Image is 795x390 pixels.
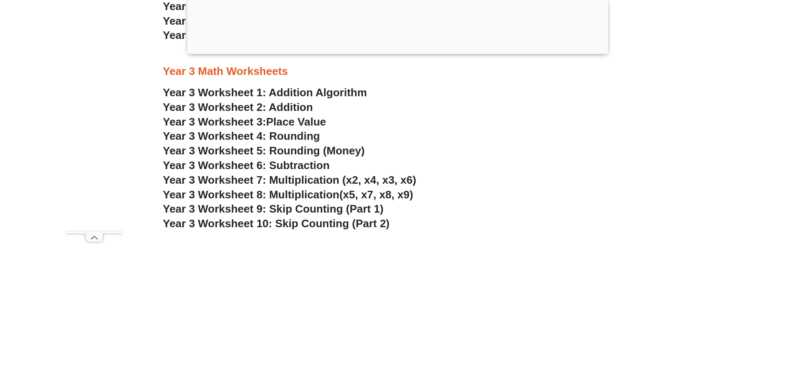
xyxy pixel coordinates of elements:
a: Year 2 Worksheet 9:Geometry 2D Shapes [163,15,376,27]
a: Year 3 Worksheet 1: Addition Algorithm [163,86,367,99]
span: (x5, x7, x8, x9) [339,188,413,201]
iframe: Advertisement [66,20,122,231]
a: Year 3 Worksheet 4: Rounding [163,130,320,142]
span: Place Value [266,115,326,128]
a: Year 3 Worksheet 5: Rounding (Money) [163,144,365,157]
h3: Year 3 Math Worksheets [163,64,632,79]
span: Year 2 Worksheet 9: [163,15,267,27]
span: Year 3 Worksheet 3: [163,115,267,128]
a: Year 3 Worksheet 8: Multiplication(x5, x7, x8, x9) [163,188,413,201]
a: Year 2 Worksheet 10:Geometry 3D Shapes [163,29,382,41]
a: Year 3 Worksheet 3:Place Value [163,115,326,128]
a: Year 3 Worksheet 7: Multiplication (x2, x4, x3, x6) [163,174,417,186]
a: Year 3 Worksheet 2: Addition [163,101,313,113]
span: Year 2 Worksheet 10: [163,29,272,41]
a: Year 3 Worksheet 10: Skip Counting (Part 2) [163,217,390,230]
a: Year 3 Worksheet 6: Subtraction [163,159,330,172]
span: Year 3 Worksheet 8: Multiplication [163,188,339,201]
a: Year 3 Worksheet 9: Skip Counting (Part 1) [163,203,384,215]
iframe: Advertisement [146,269,649,386]
iframe: Chat Widget [655,295,795,390]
